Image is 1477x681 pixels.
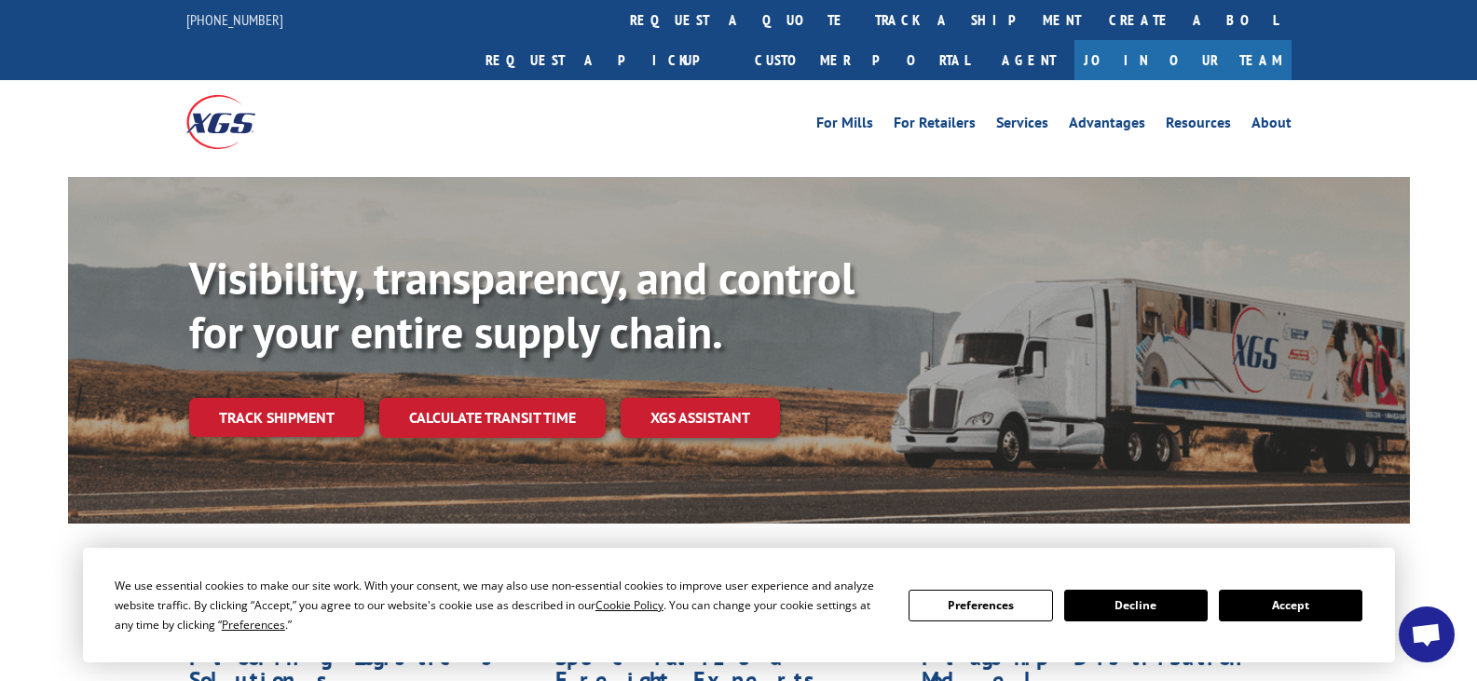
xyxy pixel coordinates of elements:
[983,40,1074,80] a: Agent
[115,576,886,634] div: We use essential cookies to make our site work. With your consent, we may also use non-essential ...
[1251,116,1292,136] a: About
[1166,116,1231,136] a: Resources
[83,548,1395,662] div: Cookie Consent Prompt
[741,40,983,80] a: Customer Portal
[621,398,780,438] a: XGS ASSISTANT
[222,617,285,633] span: Preferences
[472,40,741,80] a: Request a pickup
[595,597,663,613] span: Cookie Policy
[379,398,606,438] a: Calculate transit time
[1219,590,1362,621] button: Accept
[1069,116,1145,136] a: Advantages
[1399,606,1455,662] a: Open chat
[909,590,1052,621] button: Preferences
[1064,590,1208,621] button: Decline
[816,116,873,136] a: For Mills
[186,10,283,29] a: [PHONE_NUMBER]
[996,116,1048,136] a: Services
[189,398,364,437] a: Track shipment
[894,116,976,136] a: For Retailers
[189,249,855,361] b: Visibility, transparency, and control for your entire supply chain.
[1074,40,1292,80] a: Join Our Team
